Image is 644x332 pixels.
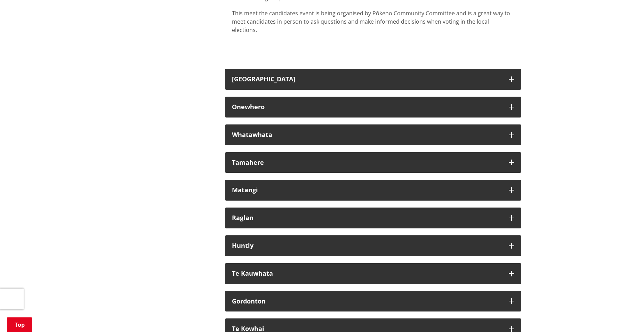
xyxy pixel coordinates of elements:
div: Matangi [232,187,502,194]
a: Top [7,317,32,332]
div: Onewhero [232,104,502,111]
iframe: Messenger Launcher [612,303,637,328]
div: Raglan [232,214,502,221]
button: Huntly [225,235,521,256]
button: Raglan [225,208,521,228]
button: Onewhero [225,97,521,118]
div: Huntly [232,242,502,249]
strong: Gordonton [232,297,266,305]
button: Matangi [225,180,521,201]
div: [GEOGRAPHIC_DATA] [232,76,502,83]
div: Te Kauwhata [232,270,502,277]
div: Tamahere [232,159,502,166]
button: Whatawhata [225,124,521,145]
button: Te Kauwhata [225,263,521,284]
button: Tamahere [225,152,521,173]
p: This meet the candidates event is being organised by Pōkeno Community Committee and is a great wa... [232,9,514,34]
button: [GEOGRAPHIC_DATA] [225,69,521,90]
button: Gordonton [225,291,521,312]
div: Whatawhata [232,131,502,138]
